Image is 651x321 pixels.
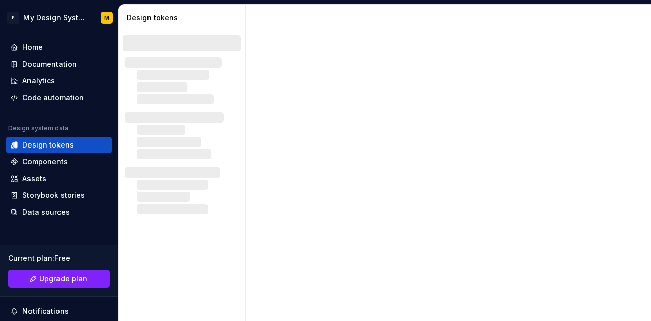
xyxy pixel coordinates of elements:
[22,140,74,150] div: Design tokens
[6,73,112,89] a: Analytics
[22,190,85,200] div: Storybook stories
[8,253,110,264] div: Current plan : Free
[23,13,88,23] div: My Design System
[22,59,77,69] div: Documentation
[6,204,112,220] a: Data sources
[6,137,112,153] a: Design tokens
[6,154,112,170] a: Components
[22,306,69,316] div: Notifications
[22,42,43,52] div: Home
[22,207,70,217] div: Data sources
[22,93,84,103] div: Code automation
[104,14,109,22] div: M
[6,303,112,319] button: Notifications
[7,12,19,24] div: P
[8,270,110,288] a: Upgrade plan
[6,56,112,72] a: Documentation
[22,76,55,86] div: Analytics
[22,157,68,167] div: Components
[8,124,68,132] div: Design system data
[2,7,116,28] button: PMy Design SystemM
[6,170,112,187] a: Assets
[6,187,112,203] a: Storybook stories
[22,173,46,184] div: Assets
[39,274,87,284] span: Upgrade plan
[6,90,112,106] a: Code automation
[127,13,241,23] div: Design tokens
[6,39,112,55] a: Home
